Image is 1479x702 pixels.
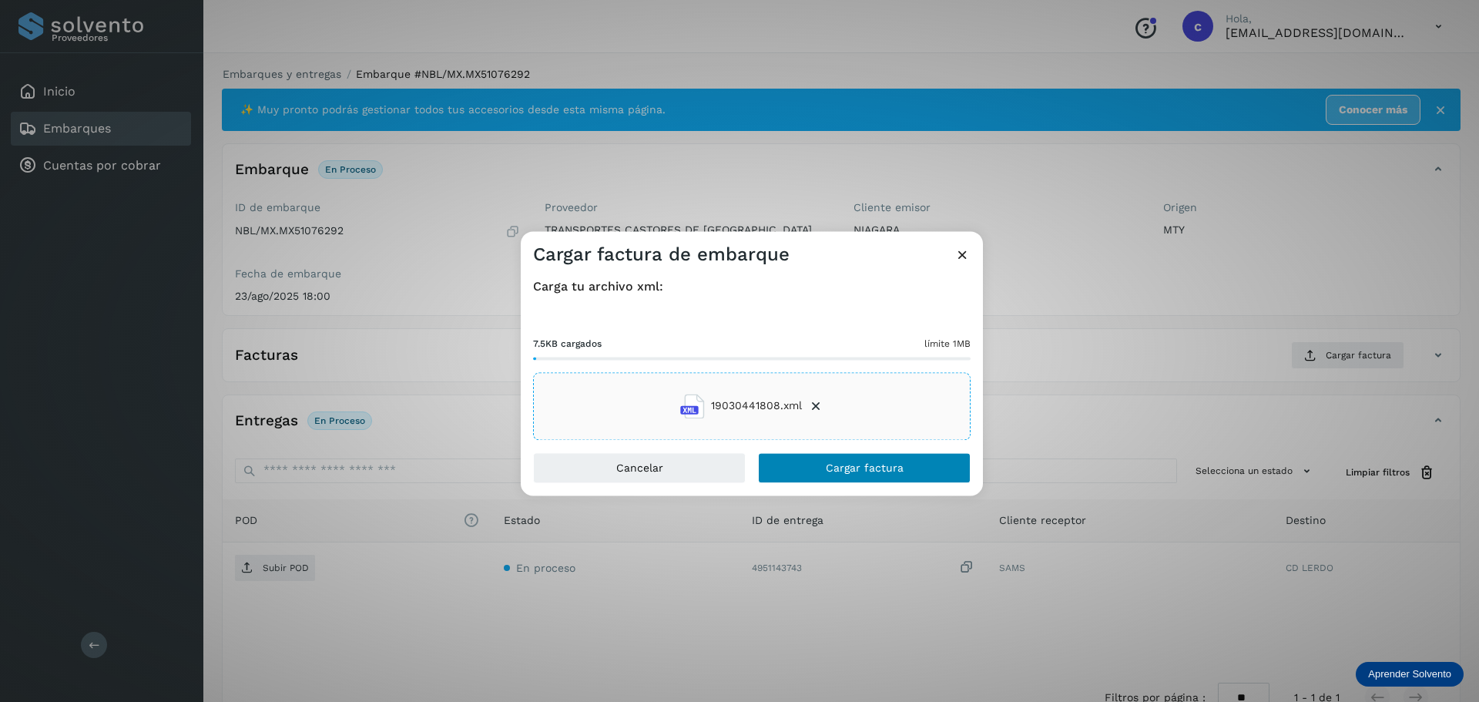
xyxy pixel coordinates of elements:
span: Cancelar [616,462,663,473]
button: Cancelar [533,452,746,483]
div: Aprender Solvento [1356,662,1464,687]
h3: Cargar factura de embarque [533,244,790,266]
p: Aprender Solvento [1368,668,1451,680]
button: Cargar factura [758,452,971,483]
span: 19030441808.xml [711,398,802,415]
span: Cargar factura [826,462,904,473]
h4: Carga tu archivo xml: [533,279,971,294]
span: 7.5KB cargados [533,337,602,351]
span: límite 1MB [924,337,971,351]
